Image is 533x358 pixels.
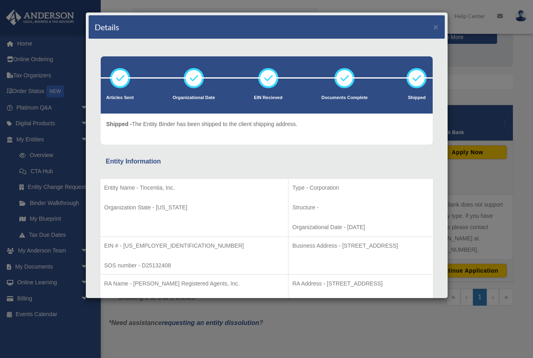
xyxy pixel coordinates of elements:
[406,94,427,102] p: Shipped
[173,94,215,102] p: Organizational Date
[433,23,439,31] button: ×
[104,183,284,193] p: Entity Name - Tincentia, Inc.
[104,241,284,251] p: EIN # - [US_EMPLOYER_IDENTIFICATION_NUMBER]
[104,203,284,213] p: Organization State - [US_STATE]
[106,94,134,102] p: Articles Sent
[106,119,298,129] p: The Entity Binder has been shipped to the client shipping address.
[292,183,429,193] p: Type - Corporation
[104,261,284,271] p: SOS number - D25132408
[95,21,119,33] h4: Details
[292,203,429,213] p: Structure -
[292,241,429,251] p: Business Address - [STREET_ADDRESS]
[106,156,427,167] div: Entity Information
[104,279,284,289] p: RA Name - [PERSON_NAME] Registered Agents, Inc.
[292,222,429,232] p: Organizational Date - [DATE]
[321,94,368,102] p: Documents Complete
[254,94,282,102] p: EIN Recieved
[106,121,132,127] span: Shipped -
[292,279,429,289] p: RA Address - [STREET_ADDRESS]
